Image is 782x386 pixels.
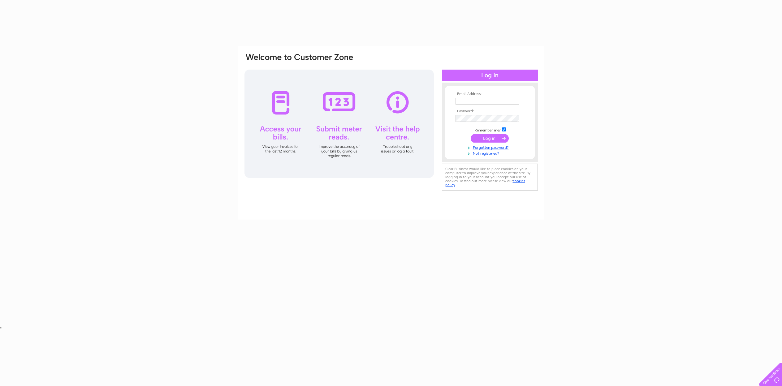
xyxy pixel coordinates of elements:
[454,92,526,96] th: Email Address:
[456,144,526,150] a: Forgotten password?
[454,109,526,114] th: Password:
[442,164,538,191] div: Clear Business would like to place cookies on your computer to improve your experience of the sit...
[456,150,526,156] a: Not registered?
[454,127,526,133] td: Remember me?
[471,134,509,143] input: Submit
[445,179,525,187] a: cookies policy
